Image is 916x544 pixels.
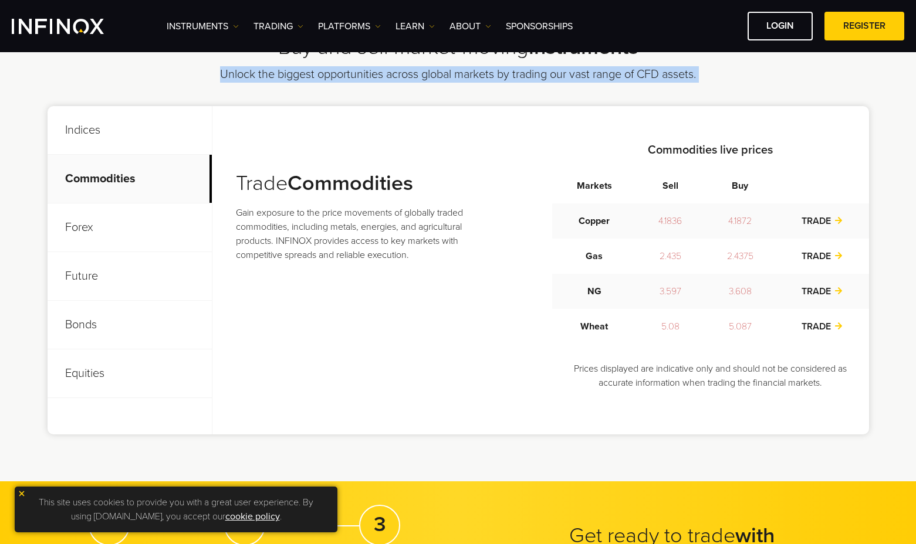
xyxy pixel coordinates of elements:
p: Forex [48,203,212,252]
p: Future [48,252,212,301]
a: LOGIN [748,12,813,40]
a: TRADE [802,250,843,262]
th: Sell [637,168,704,203]
p: This site uses cookies to provide you with a great user experience. By using [DOMAIN_NAME], you a... [21,492,332,526]
td: 5.087 [704,309,776,344]
a: ABOUT [449,19,491,33]
p: Equities [48,349,212,398]
a: Learn [396,19,435,33]
a: TRADE [802,285,843,297]
td: 3.597 [637,274,704,309]
a: INFINOX Logo [12,19,131,34]
td: NG [552,274,637,309]
img: yellow close icon [18,489,26,498]
p: Commodities [48,155,212,203]
strong: Commodities [288,171,413,196]
p: Unlock the biggest opportunities across global markets by trading our vast range of CFD assets. [187,66,729,83]
a: SPONSORSHIPS [506,19,573,33]
h3: Trade [236,171,489,196]
strong: 3 [374,512,386,537]
a: TRADE [802,321,843,332]
p: Indices [48,106,212,155]
td: Copper [552,203,637,239]
strong: Commodities live prices [648,143,773,157]
td: Wheat [552,309,637,344]
a: TRADING [253,19,303,33]
a: PLATFORMS [318,19,381,33]
td: 2.435 [637,239,704,274]
a: REGISTER [824,12,904,40]
td: 2.4375 [704,239,776,274]
td: 4.1872 [704,203,776,239]
p: Bonds [48,301,212,349]
a: Instruments [167,19,239,33]
a: TRADE [802,215,843,227]
td: Gas [552,239,637,274]
td: 4.1836 [637,203,704,239]
td: 5.08 [637,309,704,344]
th: Buy [704,168,776,203]
p: Prices displayed are indicative only and should not be considered as accurate information when tr... [552,362,869,390]
td: 3.608 [704,274,776,309]
a: cookie policy [225,511,280,522]
th: Markets [552,168,637,203]
p: Gain exposure to the price movements of globally traded commodities, including metals, energies, ... [236,206,489,262]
